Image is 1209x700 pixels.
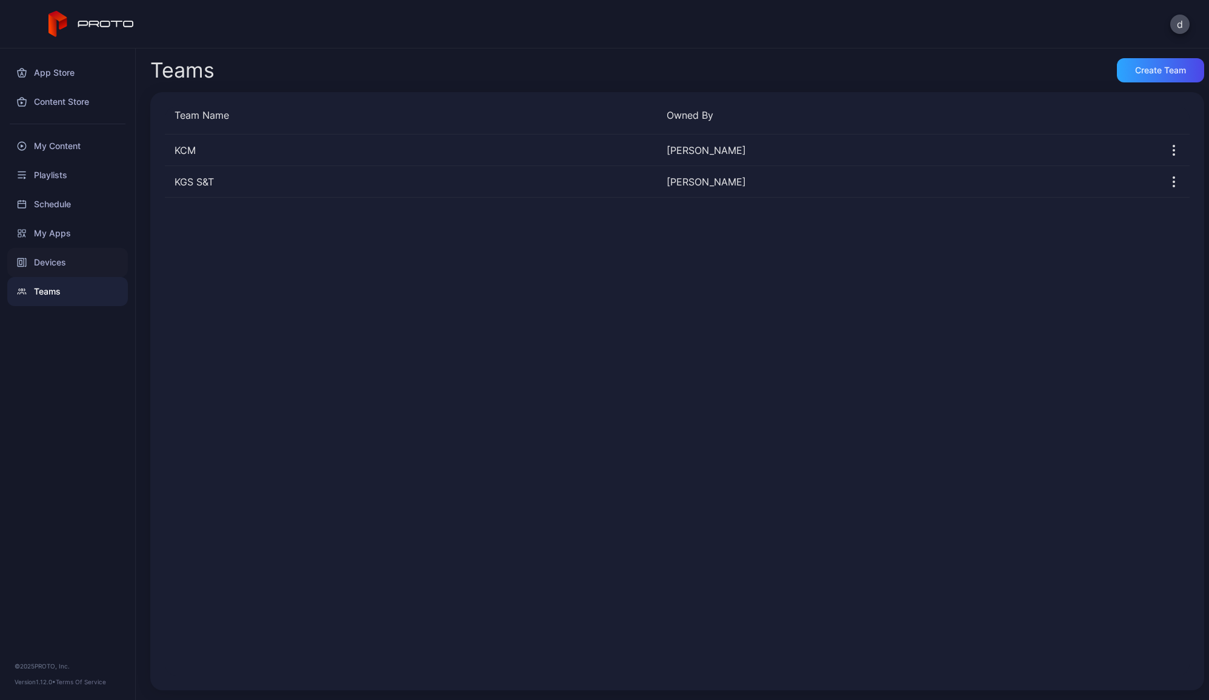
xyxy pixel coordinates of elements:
[15,661,121,671] div: © 2025 PROTO, Inc.
[1135,65,1186,75] div: Create Team
[7,161,128,190] a: Playlists
[667,175,1149,189] div: [PERSON_NAME]
[15,678,56,685] span: Version 1.12.0 •
[7,58,128,87] a: App Store
[56,678,106,685] a: Terms Of Service
[7,277,128,306] a: Teams
[165,175,657,189] div: KGS S&T
[7,87,128,116] a: Content Store
[667,143,1149,158] div: [PERSON_NAME]
[7,190,128,219] a: Schedule
[165,143,657,158] div: KCM
[7,219,128,248] a: My Apps
[1170,15,1190,34] button: d
[175,108,657,122] div: Team Name
[150,60,215,81] div: Teams
[7,248,128,277] a: Devices
[667,108,1149,122] div: Owned By
[1117,58,1204,82] button: Create Team
[7,132,128,161] a: My Content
